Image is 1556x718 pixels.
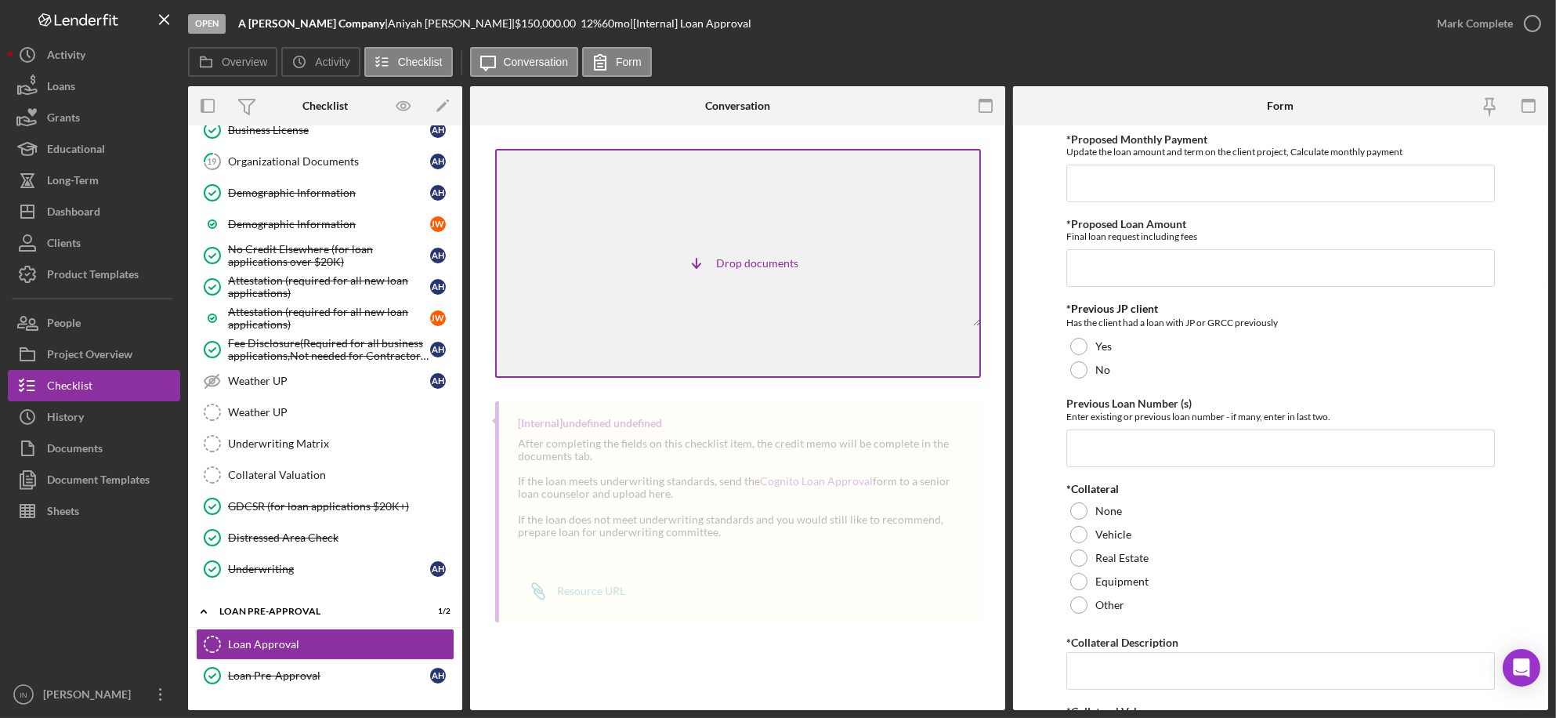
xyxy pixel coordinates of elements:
div: Mark Complete [1437,8,1513,39]
button: Educational [8,133,180,165]
button: Conversation [470,47,579,77]
button: Project Overview [8,339,180,370]
label: Yes [1095,340,1112,353]
div: Underwriting [228,563,430,575]
a: Grants [8,102,180,133]
a: Underwriting Matrix [196,428,454,459]
label: *Proposed Loan Amount [1066,217,1186,230]
text: IN [20,691,27,699]
a: 19Organizational DocumentsAH [196,146,454,177]
label: Previous Loan Number (s) [1066,397,1192,410]
a: Cognito Loan Approval [761,474,874,488]
div: Organizational Documents [228,155,430,168]
div: 60 mo [602,17,630,30]
div: Drop documents [495,149,981,378]
div: Educational [47,133,105,169]
div: If the loan meets underwriting standards, send the form to a senior loan counselor and upload here. [519,475,965,500]
div: 12 % [581,17,602,30]
a: Checklist [8,370,180,401]
div: Form [1268,100,1294,112]
div: Sheets [47,495,79,531]
div: Documents [47,433,103,468]
div: A H [430,185,446,201]
div: Project Overview [47,339,132,374]
label: *Collateral Description [1066,636,1178,649]
div: Aniyah [PERSON_NAME] | [388,17,515,30]
button: Form [582,47,652,77]
div: Attestation (required for all new loan applications) [228,306,430,331]
div: J W [430,216,446,232]
div: Conversation [705,100,770,112]
b: A [PERSON_NAME] Company [238,16,385,30]
div: GDCSR (for loan applications $20K+) [228,500,454,513]
div: Final loan request including fees [1066,230,1494,242]
div: Checklist [302,100,348,112]
tspan: 19 [208,156,218,166]
button: Sheets [8,495,180,527]
button: History [8,401,180,433]
label: *Proposed Monthly Payment [1066,132,1207,146]
div: History [47,401,84,437]
a: Demographic InformationJW [196,209,454,240]
button: Checklist [364,47,453,77]
a: Demographic InformationAH [196,177,454,209]
button: People [8,307,180,339]
a: Attestation (required for all new loan applications)AH [196,271,454,303]
label: No [1095,364,1110,376]
div: A H [430,373,446,389]
label: Checklist [398,56,443,68]
a: Collateral Valuation [196,459,454,491]
div: Underwriting Matrix [228,437,454,450]
div: Collateral Valuation [228,469,454,481]
button: Dashboard [8,196,180,227]
div: Activity [47,39,85,74]
button: Activity [8,39,180,71]
div: Business License [228,124,430,136]
a: Fee Disclosure(Required for all business applications,Not needed for Contractor loans)AH [196,334,454,365]
label: Real Estate [1095,552,1149,564]
button: Activity [281,47,360,77]
label: Overview [222,56,267,68]
button: Document Templates [8,464,180,495]
label: *Collateral Value [1066,705,1149,718]
div: People [47,307,81,343]
div: Loan Pre-Approval [228,669,430,682]
div: A H [430,154,446,169]
div: Distressed Area Check [228,531,454,544]
div: $150,000.00 [515,17,581,30]
div: If the loan does not meet underwriting standards and you would still like to recommend, prepare l... [519,513,965,538]
div: Open [188,14,226,34]
div: Has the client had a loan with JP or GRCC previously [1066,315,1494,331]
button: Loans [8,71,180,102]
div: Checklist [47,370,92,405]
a: Distressed Area Check [196,522,454,553]
button: Clients [8,227,180,259]
div: J W [430,310,446,326]
a: Loan Pre-ApprovalAH [196,660,454,691]
div: | [238,17,388,30]
div: [Internal] undefined undefined [519,417,663,430]
div: A H [430,561,446,577]
label: None [1095,505,1122,517]
div: Demographic Information [228,218,430,230]
label: Conversation [504,56,569,68]
div: Update the loan amount and term on the client project, Calculate monthly payment [1066,146,1494,158]
div: A H [430,668,446,684]
div: Product Templates [47,259,139,294]
button: IN[PERSON_NAME] [8,679,180,710]
a: Documents [8,433,180,464]
div: | [Internal] Loan Approval [630,17,751,30]
a: Loan Approval [196,629,454,660]
a: Business LicenseAH [196,114,454,146]
a: Weather UP [196,397,454,428]
div: A H [430,248,446,263]
div: Attestation (required for all new loan applications) [228,274,430,299]
a: GDCSR (for loan applications $20K+) [196,491,454,522]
